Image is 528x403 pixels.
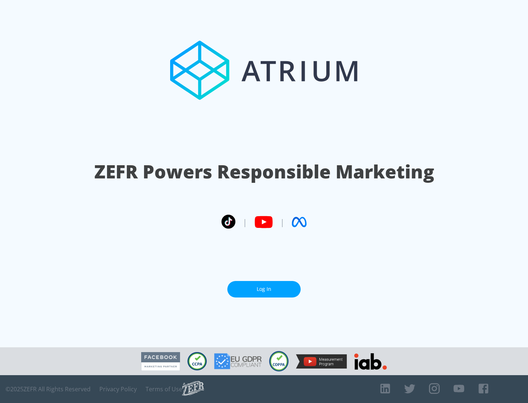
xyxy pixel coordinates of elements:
img: CCPA Compliant [187,352,207,370]
img: IAB [354,353,387,370]
img: Facebook Marketing Partner [141,352,180,371]
img: YouTube Measurement Program [296,354,347,369]
a: Log In [227,281,301,297]
img: GDPR Compliant [214,353,262,369]
a: Privacy Policy [99,385,137,393]
span: | [280,217,285,228]
a: Terms of Use [146,385,182,393]
span: © 2025 ZEFR All Rights Reserved [5,385,91,393]
h1: ZEFR Powers Responsible Marketing [94,159,434,184]
span: | [243,217,247,228]
img: COPPA Compliant [269,351,289,371]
